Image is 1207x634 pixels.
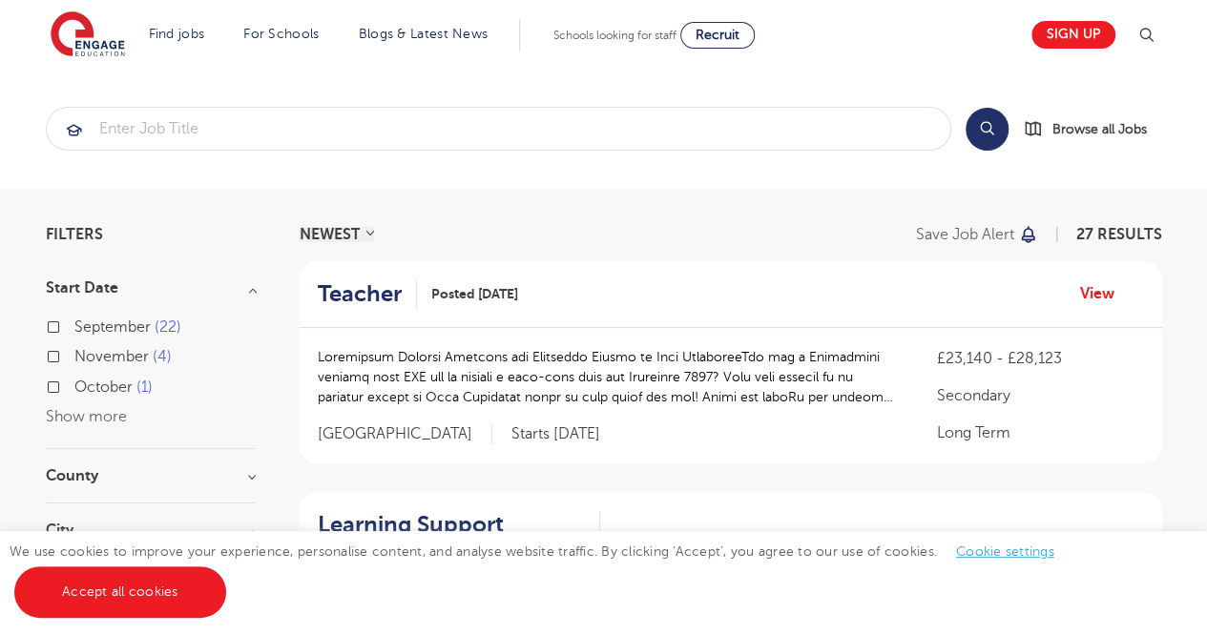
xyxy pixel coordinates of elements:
[431,284,518,304] span: Posted [DATE]
[1076,226,1162,243] span: 27 RESULTS
[1080,525,1129,550] a: View
[10,544,1073,599] span: We use cookies to improve your experience, personalise content, and analyse website traffic. By c...
[956,544,1054,559] a: Cookie settings
[46,107,951,151] div: Submit
[318,511,585,566] h2: Learning Support Assistant
[149,27,205,41] a: Find jobs
[318,511,600,566] a: Learning Support Assistant
[614,528,701,548] span: Posted [DATE]
[155,318,181,336] span: 22
[696,28,739,42] span: Recruit
[936,421,1142,444] p: Long Term
[1052,118,1147,140] span: Browse all Jobs
[1080,281,1129,306] a: View
[74,348,149,365] span: November
[318,280,402,308] h2: Teacher
[966,108,1009,151] button: Search
[136,378,153,396] span: 1
[553,29,676,42] span: Schools looking for staff
[46,408,127,425] button: Show more
[74,318,87,331] input: September 22
[916,227,1039,242] button: Save job alert
[916,227,1014,242] p: Save job alert
[74,348,87,360] input: November 4
[153,348,172,365] span: 4
[74,318,151,336] span: September
[14,566,226,618] a: Accept all cookies
[936,384,1142,407] p: Secondary
[511,424,600,444] p: Starts [DATE]
[46,468,256,483] h3: County
[46,227,103,242] span: Filters
[74,378,133,396] span: October
[318,280,417,308] a: Teacher
[318,347,899,407] p: Loremipsum Dolorsi Ametcons adi Elitseddo Eiusmo te Inci UtlaboreeTdo mag a Enimadmini veniamq no...
[243,27,319,41] a: For Schools
[46,522,256,538] h3: City
[318,424,492,444] span: [GEOGRAPHIC_DATA]
[74,378,87,391] input: October 1
[47,108,950,150] input: Submit
[1031,21,1115,49] a: Sign up
[359,27,489,41] a: Blogs & Latest News
[936,347,1142,370] p: £23,140 - £28,123
[680,22,755,49] a: Recruit
[46,280,256,296] h3: Start Date
[51,11,125,59] img: Engage Education
[1024,118,1162,140] a: Browse all Jobs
